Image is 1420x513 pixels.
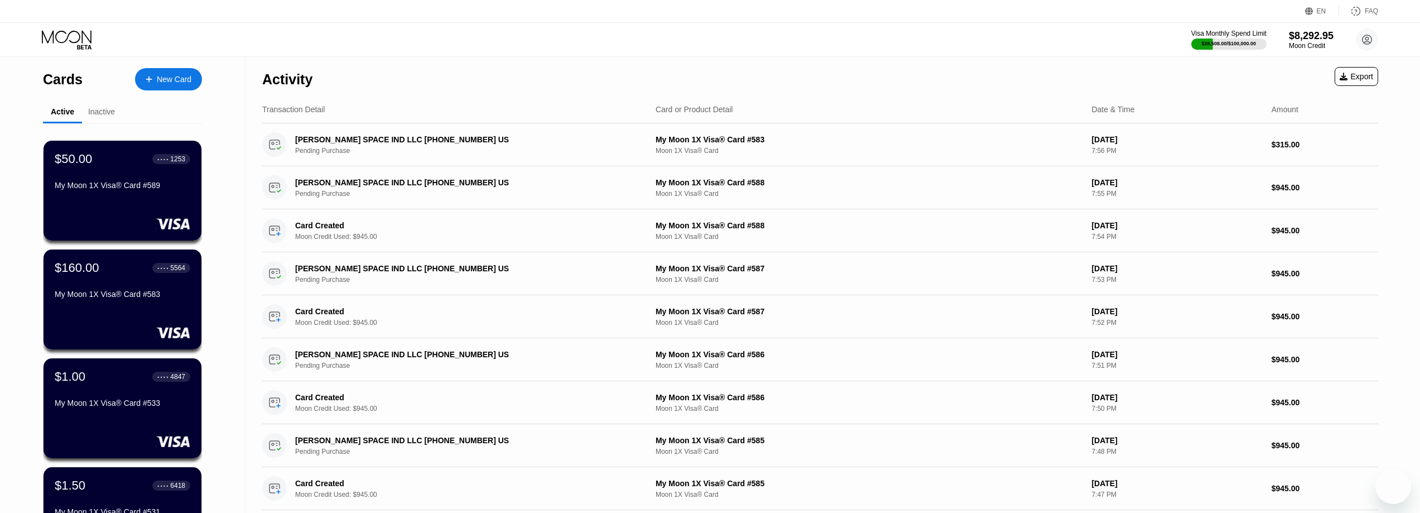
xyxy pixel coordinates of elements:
div: [DATE] [1091,178,1262,187]
div: $945.00 [1272,226,1378,235]
div: New Card [135,68,202,90]
div: $160.00● ● ● ●5564My Moon 1X Visa® Card #583 [44,250,201,349]
div: $28,508.00 / $100,000.00 [1202,41,1257,46]
div: 6418 [170,482,185,490]
div: Card CreatedMoon Credit Used: $945.00My Moon 1X Visa® Card #586Moon 1X Visa® Card[DATE]7:50 PM$94... [262,381,1378,424]
div: Export [1340,72,1373,81]
div: Moon 1X Visa® Card [656,319,1082,327]
div: Moon 1X Visa® Card [656,362,1082,370]
div: Moon 1X Visa® Card [656,233,1082,241]
div: $8,292.95 [1289,30,1334,42]
div: 7:54 PM [1091,233,1262,241]
div: My Moon 1X Visa® Card #586 [656,350,1082,359]
div: 7:55 PM [1091,190,1262,198]
div: [DATE] [1091,221,1262,230]
div: [PERSON_NAME] SPACE IND LLC [PHONE_NUMBER] US [295,135,617,144]
div: $945.00 [1272,441,1378,450]
div: $8,292.95Moon Credit [1289,30,1334,50]
div: My Moon 1X Visa® Card #588 [656,221,1082,230]
div: ● ● ● ● [157,266,169,270]
div: [PERSON_NAME] SPACE IND LLC [PHONE_NUMBER] US [295,350,617,359]
div: 7:53 PM [1091,276,1262,284]
div: My Moon 1X Visa® Card #585 [656,479,1082,488]
div: Moon Credit Used: $945.00 [295,405,641,413]
div: $50.00 [55,152,92,166]
div: $945.00 [1272,269,1378,278]
div: 7:50 PM [1091,405,1262,413]
div: Cards [43,71,83,88]
div: [DATE] [1091,393,1262,402]
div: [PERSON_NAME] SPACE IND LLC [PHONE_NUMBER] USPending PurchaseMy Moon 1X Visa® Card #586Moon 1X Vi... [262,338,1378,381]
div: Active [51,107,74,116]
div: Export [1335,67,1378,86]
div: Moon 1X Visa® Card [656,491,1082,498]
div: 4847 [170,373,185,381]
div: Visa Monthly Spend Limit [1191,30,1267,37]
div: Card or Product Detail [656,105,733,114]
div: Moon 1X Visa® Card [656,190,1082,198]
div: Date & Time [1091,105,1134,114]
div: My Moon 1X Visa® Card #583 [656,135,1082,144]
div: 1253 [170,155,185,163]
div: $1.00● ● ● ●4847My Moon 1X Visa® Card #533 [44,358,201,458]
div: Moon Credit [1289,42,1334,50]
div: Moon Credit Used: $945.00 [295,233,641,241]
div: [DATE] [1091,135,1262,144]
div: [PERSON_NAME] SPACE IND LLC [PHONE_NUMBER] USPending PurchaseMy Moon 1X Visa® Card #583Moon 1X Vi... [262,123,1378,166]
div: Inactive [88,107,115,116]
div: Card CreatedMoon Credit Used: $945.00My Moon 1X Visa® Card #585Moon 1X Visa® Card[DATE]7:47 PM$94... [262,467,1378,510]
div: [PERSON_NAME] SPACE IND LLC [PHONE_NUMBER] USPending PurchaseMy Moon 1X Visa® Card #585Moon 1X Vi... [262,424,1378,467]
div: [PERSON_NAME] SPACE IND LLC [PHONE_NUMBER] US [295,264,617,273]
div: Card Created [295,307,617,316]
div: $945.00 [1272,312,1378,321]
div: 7:51 PM [1091,362,1262,370]
div: Moon Credit Used: $945.00 [295,491,641,498]
div: 7:52 PM [1091,319,1262,327]
div: My Moon 1X Visa® Card #587 [656,264,1082,273]
div: 7:47 PM [1091,491,1262,498]
div: $50.00● ● ● ●1253My Moon 1X Visa® Card #589 [44,141,201,241]
div: $945.00 [1272,398,1378,407]
div: [DATE] [1091,479,1262,488]
div: Moon 1X Visa® Card [656,147,1082,155]
div: Card Created [295,479,617,488]
div: $1.00 [55,370,85,384]
div: My Moon 1X Visa® Card #586 [656,393,1082,402]
div: Card Created [295,221,617,230]
div: [PERSON_NAME] SPACE IND LLC [PHONE_NUMBER] USPending PurchaseMy Moon 1X Visa® Card #587Moon 1X Vi... [262,252,1378,295]
div: Visa Monthly Spend Limit$28,508.00/$100,000.00 [1191,30,1267,50]
div: FAQ [1365,7,1378,15]
div: ● ● ● ● [157,157,169,161]
div: [DATE] [1091,264,1262,273]
div: Card CreatedMoon Credit Used: $945.00My Moon 1X Visa® Card #588Moon 1X Visa® Card[DATE]7:54 PM$94... [262,209,1378,252]
div: $1.50 [55,478,85,493]
div: 5564 [170,264,185,272]
div: [PERSON_NAME] SPACE IND LLC [PHONE_NUMBER] US [295,178,617,187]
div: Moon 1X Visa® Card [656,276,1082,284]
div: [PERSON_NAME] SPACE IND LLC [PHONE_NUMBER] USPending PurchaseMy Moon 1X Visa® Card #588Moon 1X Vi... [262,166,1378,209]
div: EN [1305,6,1339,17]
div: 7:56 PM [1091,147,1262,155]
div: Pending Purchase [295,147,641,155]
div: $945.00 [1272,355,1378,364]
div: New Card [157,75,191,84]
div: Pending Purchase [295,190,641,198]
div: $945.00 [1272,183,1378,192]
div: FAQ [1339,6,1378,17]
div: Transaction Detail [262,105,325,114]
div: Activity [262,71,312,88]
div: Moon 1X Visa® Card [656,448,1082,456]
div: Pending Purchase [295,448,641,456]
div: ● ● ● ● [157,375,169,378]
div: [DATE] [1091,436,1262,445]
div: [DATE] [1091,307,1262,316]
div: $160.00 [55,261,99,275]
div: Card CreatedMoon Credit Used: $945.00My Moon 1X Visa® Card #587Moon 1X Visa® Card[DATE]7:52 PM$94... [262,295,1378,338]
div: $945.00 [1272,484,1378,493]
div: $315.00 [1272,140,1378,149]
div: EN [1317,7,1326,15]
div: My Moon 1X Visa® Card #583 [55,290,190,299]
div: My Moon 1X Visa® Card #587 [656,307,1082,316]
